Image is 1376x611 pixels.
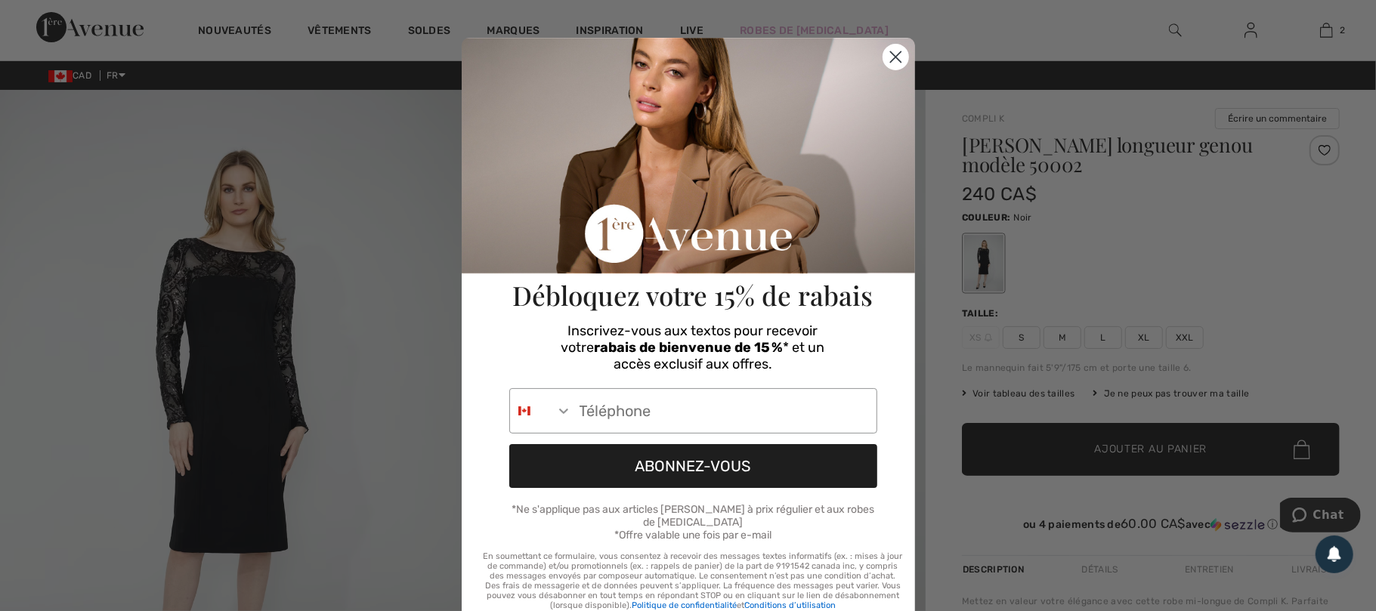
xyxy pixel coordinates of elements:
[33,11,64,24] span: Chat
[513,277,874,313] span: Débloquez votre 15% de rabais
[632,600,737,610] a: Politique de confidentialité
[512,503,874,529] span: *Ne s'applique pas aux articles [PERSON_NAME] à prix régulier et aux robes de [MEDICAL_DATA]
[509,444,877,488] button: ABONNEZ-VOUS
[572,389,877,433] input: Téléphone
[595,339,784,356] span: rabais de bienvenue de 15 %
[518,405,530,417] img: Canada
[561,322,825,372] span: Inscrivez-vous aux textos pour recevoir votre * et un accès exclusif aux offres.
[484,551,903,610] p: En soumettant ce formulaire, vous consentez à recevoir des messages textes informatifs (ex. : mis...
[614,529,771,542] span: *Offre valable une fois par e-mail
[883,44,909,70] button: Close dialog
[510,389,572,433] button: Search Countries
[744,600,836,610] a: Conditions d’utilisation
